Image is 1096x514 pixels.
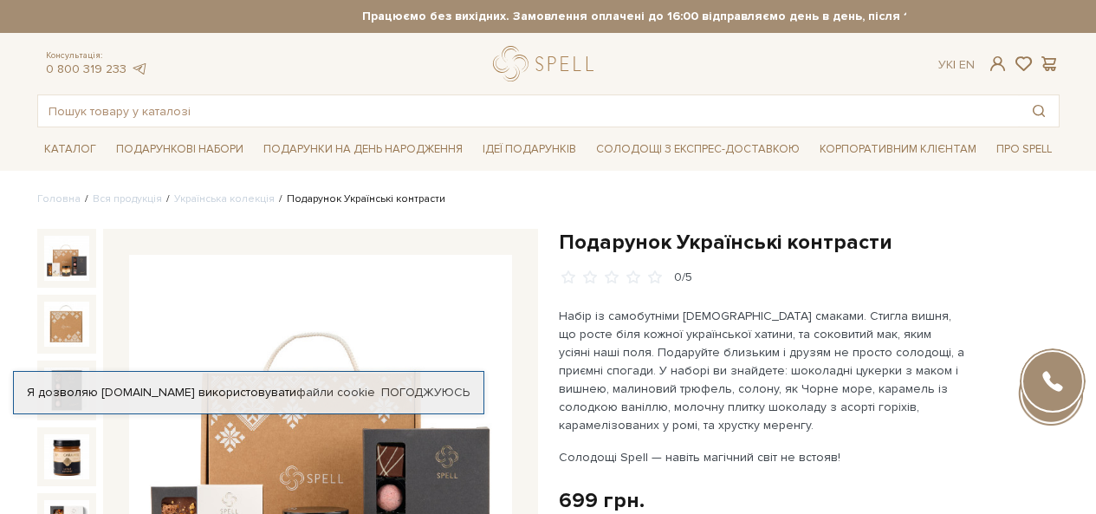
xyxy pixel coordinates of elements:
img: Подарунок Українські контрасти [44,302,89,347]
span: Про Spell [989,136,1059,163]
span: | [953,57,956,72]
div: 699 грн. [559,487,645,514]
span: Подарункові набори [109,136,250,163]
div: Я дозволяю [DOMAIN_NAME] використовувати [14,385,483,400]
div: Ук [938,57,975,73]
h1: Подарунок Українські контрасти [559,229,1060,256]
a: Головна [37,192,81,205]
a: Погоджуюсь [381,385,470,400]
button: Пошук товару у каталозі [1019,95,1059,127]
a: logo [493,46,601,81]
a: En [959,57,975,72]
span: Консультація: [46,50,148,62]
a: Солодощі з експрес-доставкою [589,134,807,164]
img: Подарунок Українські контрасти [44,434,89,479]
li: Подарунок Українські контрасти [275,192,445,207]
a: файли cookie [296,385,375,400]
a: Вся продукція [93,192,162,205]
a: telegram [131,62,148,76]
span: Подарунки на День народження [256,136,470,163]
img: Подарунок Українські контрасти [44,236,89,281]
a: 0 800 319 233 [46,62,126,76]
img: Подарунок Українські контрасти [44,368,89,413]
span: Ідеї подарунків [476,136,583,163]
p: Набір із самобутніми [DEMOGRAPHIC_DATA] смаками. Стигла вишня, що росте біля кожної української х... [559,307,965,434]
input: Пошук товару у каталозі [38,95,1019,127]
div: 0/5 [674,270,692,286]
p: Солодощі Spell — навіть магічний світ не встояв! [559,448,965,466]
a: Українська колекція [174,192,275,205]
span: Каталог [37,136,103,163]
a: Корпоративним клієнтам [813,134,983,164]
